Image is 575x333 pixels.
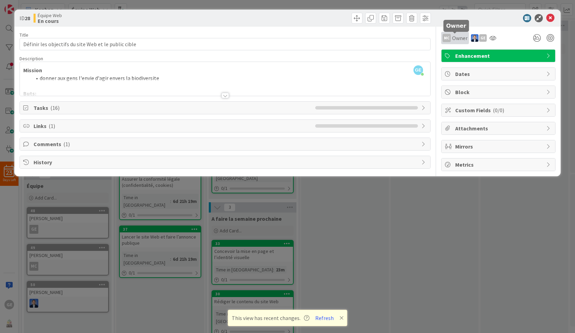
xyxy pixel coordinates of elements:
span: Block [455,88,543,96]
h5: Owner [446,23,467,29]
span: GE [413,65,423,75]
b: 28 [25,15,30,22]
span: Dates [455,70,543,78]
span: Links [34,122,312,130]
button: Refresh [313,313,336,322]
span: Comments [34,140,418,148]
span: Équipe Web [38,13,62,18]
span: Custom Fields [455,106,543,114]
strong: Mission [23,67,42,74]
span: This view has recent changes. [232,314,309,322]
span: Description [20,55,43,62]
span: Attachments [455,124,543,132]
span: Tasks [34,104,312,112]
div: GE [479,34,487,42]
span: ( 16 ) [50,104,60,111]
span: ID [20,14,30,22]
input: type card name here... [20,38,431,50]
label: Title [20,32,28,38]
span: ( 1 ) [63,141,70,148]
img: DP [471,34,478,42]
span: Mirrors [455,142,543,151]
li: donner aux gens l'envie d'agir envers la biodiversite [31,74,427,82]
span: Enhancement [455,52,543,60]
span: Owner [452,34,468,42]
span: ( 1 ) [49,123,55,129]
span: History [34,158,418,166]
b: En cours [38,18,62,24]
span: Metrics [455,161,543,169]
span: ( 0/0 ) [493,107,504,114]
div: MC [443,34,451,42]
